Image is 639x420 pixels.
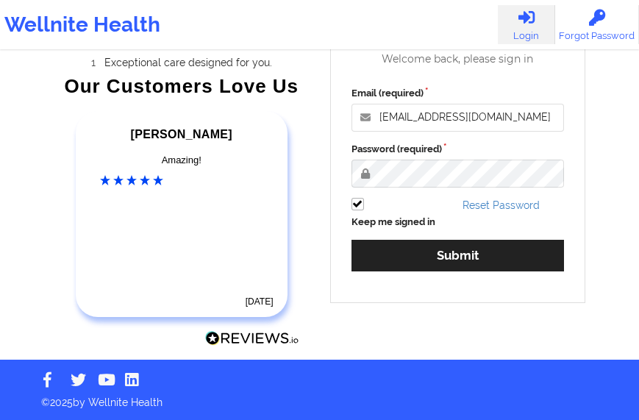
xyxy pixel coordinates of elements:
input: Email address [351,104,565,132]
img: Reviews.io Logo [205,331,299,346]
div: Amazing! [100,153,263,168]
a: Reset Password [463,199,540,211]
label: Keep me signed in [351,215,435,229]
button: Submit [351,240,565,271]
label: Password (required) [351,142,565,157]
time: [DATE] [246,296,274,307]
a: Login [498,5,555,44]
span: [PERSON_NAME] [131,128,232,140]
a: Reviews.io Logo [205,331,299,350]
li: Exceptional care designed for you. [77,57,299,68]
label: Email (required) [351,86,565,101]
div: Welcome back, please sign in [341,53,575,65]
p: © 2025 by Wellnite Health [31,385,608,410]
div: Our Customers Love Us [64,79,299,93]
a: Forgot Password [555,5,639,44]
